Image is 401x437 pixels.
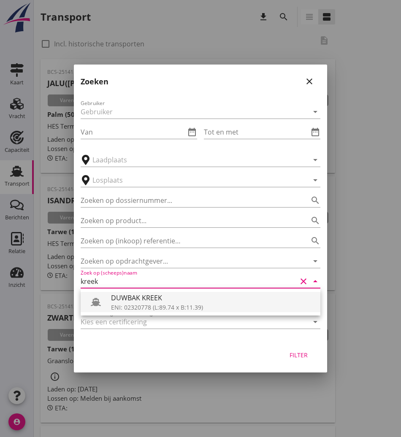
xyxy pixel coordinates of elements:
[310,236,320,246] i: search
[310,276,320,286] i: arrow_drop_down
[81,254,297,268] input: Zoeken op opdrachtgever...
[298,276,309,286] i: clear
[81,234,297,248] input: Zoeken op (inkoop) referentie…
[310,155,320,165] i: arrow_drop_down
[92,173,297,187] input: Losplaats
[310,175,320,185] i: arrow_drop_down
[310,107,320,117] i: arrow_drop_down
[310,127,320,137] i: date_range
[81,125,185,139] input: Van
[310,195,320,205] i: search
[304,76,314,86] i: close
[81,214,297,227] input: Zoeken op product...
[81,194,297,207] input: Zoeken op dossiernummer...
[310,317,320,327] i: arrow_drop_down
[187,127,197,137] i: date_range
[111,303,314,312] div: ENI: 02320778 (L:89.74 x B:11.39)
[92,153,297,167] input: Laadplaats
[280,347,317,362] button: Filter
[81,275,297,288] input: Zoek op (scheeps)naam
[204,125,309,139] input: Tot en met
[310,256,320,266] i: arrow_drop_down
[81,76,108,87] h2: Zoeken
[287,351,310,359] div: Filter
[111,293,314,303] div: DUWBAK KREEK
[310,216,320,226] i: search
